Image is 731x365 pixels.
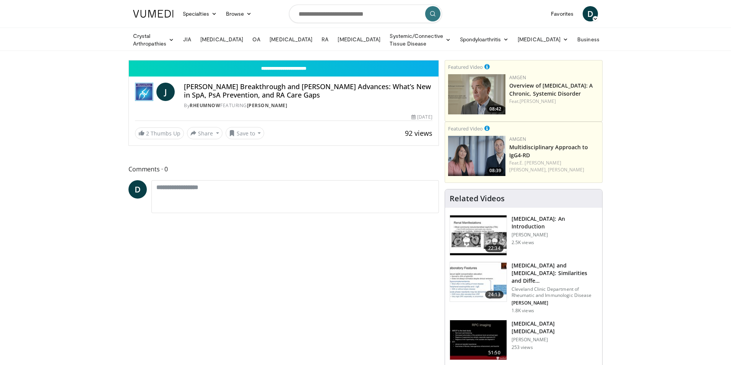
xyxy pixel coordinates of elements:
[448,74,505,114] img: 40cb7efb-a405-4d0b-b01f-0267f6ac2b93.png.150x105_q85_crop-smart_upscale.png
[546,6,578,21] a: Favorites
[196,32,248,47] a: [MEDICAL_DATA]
[128,180,147,199] a: D
[265,32,317,47] a: [MEDICAL_DATA]
[156,83,175,101] a: J
[448,125,483,132] small: Featured Video
[512,240,534,246] p: 2.5K views
[509,74,526,81] a: Amgen
[583,6,598,21] a: D
[187,127,223,139] button: Share
[450,194,505,203] h4: Related Videos
[450,215,598,256] a: 22:34 [MEDICAL_DATA]: An Introduction [PERSON_NAME] 2.5K views
[512,215,598,230] h3: [MEDICAL_DATA]: An Introduction
[405,129,432,138] span: 92 views
[317,32,333,47] a: RA
[184,102,432,109] div: By FEATURING
[248,32,265,47] a: OA
[485,244,504,252] span: 22:34
[289,5,442,23] input: Search topics, interventions
[512,300,598,306] p: [PERSON_NAME]
[512,337,598,343] p: [PERSON_NAME]
[178,6,221,21] a: Specialties
[448,74,505,114] a: 08:42
[512,308,534,314] p: 1.8K views
[184,83,432,99] h4: [PERSON_NAME] Breakthrough and [PERSON_NAME] Advances: What’s New in SpA, PsA Prevention, and RA ...
[135,127,184,139] a: 2 Thumbs Up
[135,83,153,101] img: RheumNow
[512,320,598,335] h3: [MEDICAL_DATA] [MEDICAL_DATA]
[385,32,455,47] a: Systemic/Connective Tissue Disease
[509,160,599,173] div: Feat.
[450,320,507,360] img: 5f02b353-f81e-40e5-bc35-c432a737a304.150x105_q85_crop-smart_upscale.jpg
[226,127,265,139] button: Save to
[509,136,526,142] a: Amgen
[128,164,439,174] span: Comments 0
[509,82,593,97] a: Overview of [MEDICAL_DATA]: A Chronic, Systemic Disorder
[448,136,505,176] a: 08:39
[179,32,196,47] a: JIA
[487,106,504,112] span: 08:42
[450,320,598,360] a: 51:50 [MEDICAL_DATA] [MEDICAL_DATA] [PERSON_NAME] 253 views
[512,286,598,298] p: Cleveland Clinic Department of Rheumatic and Immunologic Disease
[146,130,149,137] span: 2
[509,143,588,159] a: Multidisciplinary Approach to IgG4-RD
[509,98,599,105] div: Feat.
[411,114,432,121] div: [DATE]
[548,166,584,173] a: [PERSON_NAME]
[512,344,533,350] p: 253 views
[485,349,504,357] span: 51:50
[573,32,612,47] a: Business
[448,64,483,70] small: Featured Video
[512,262,598,285] h3: [MEDICAL_DATA] and [MEDICAL_DATA]: Similarities and Diffe…
[247,102,288,109] a: [PERSON_NAME]
[487,167,504,174] span: 08:39
[455,32,513,47] a: Spondyloarthritis
[448,136,505,176] img: 04ce378e-5681-464e-a54a-15375da35326.png.150x105_q85_crop-smart_upscale.png
[520,98,556,104] a: [PERSON_NAME]
[485,291,504,298] span: 24:13
[509,160,561,173] a: E. [PERSON_NAME] [PERSON_NAME],
[450,215,507,255] img: 47980f05-c0f7-4192-9362-4cb0fcd554e5.150x105_q85_crop-smart_upscale.jpg
[190,102,220,109] a: RheumNow
[450,262,598,314] a: 24:13 [MEDICAL_DATA] and [MEDICAL_DATA]: Similarities and Diffe… Cleveland Clinic Department of R...
[512,232,598,238] p: [PERSON_NAME]
[450,262,507,302] img: 639ae221-5c05-4739-ae6e-a8d6e95da367.150x105_q85_crop-smart_upscale.jpg
[513,32,573,47] a: [MEDICAL_DATA]
[221,6,257,21] a: Browse
[133,10,174,18] img: VuMedi Logo
[333,32,385,47] a: [MEDICAL_DATA]
[128,32,179,47] a: Crystal Arthropathies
